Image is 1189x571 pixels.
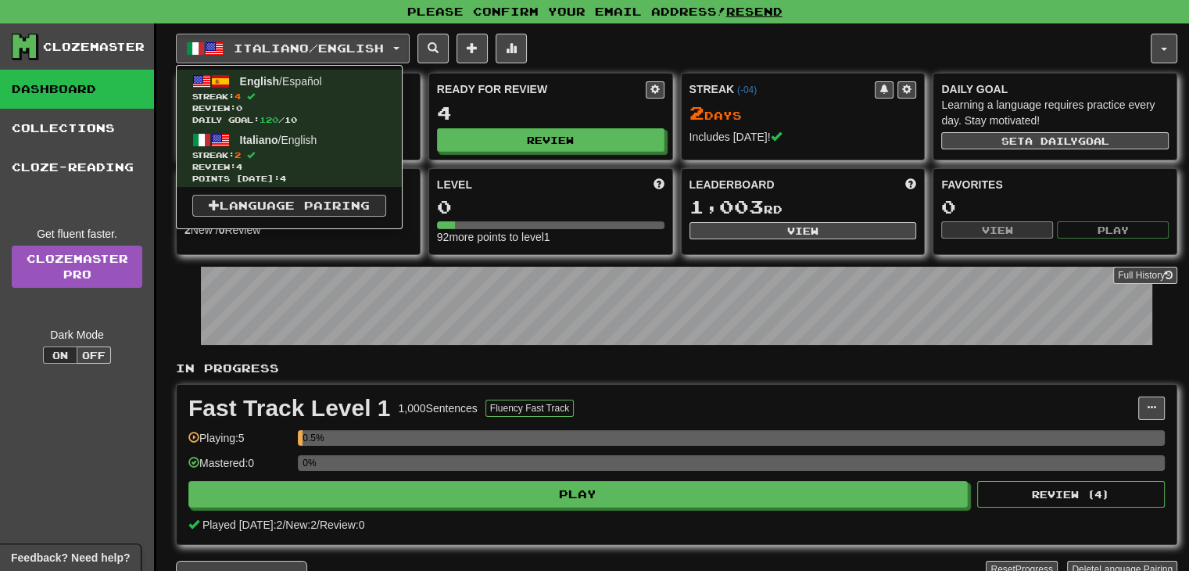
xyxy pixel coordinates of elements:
span: Daily Goal: / 10 [192,114,386,126]
span: 4 [235,92,241,101]
div: Favorites [941,177,1169,192]
a: ClozemasterPro [12,246,142,288]
div: New / Review [184,222,412,238]
a: Italiano/EnglishStreak:2 Review:4Points [DATE]:4 [177,128,402,187]
button: Fluency Fast Track [485,400,574,417]
a: Resend [726,5,783,18]
span: Italiano [240,134,278,146]
strong: 0 [219,224,225,236]
span: Review: 4 [192,161,386,173]
span: Score more points to level up [654,177,664,192]
span: / English [240,134,317,146]
button: Play [188,481,968,508]
span: Italiano / English [234,41,384,55]
span: Leaderboard [689,177,775,192]
div: Dark Mode [12,327,142,343]
p: In Progress [176,361,1177,376]
span: English [240,75,280,88]
span: New: 2 [285,519,317,531]
span: / Español [240,75,322,88]
div: Ready for Review [437,81,646,97]
div: 0 [941,197,1169,217]
span: / [317,519,320,531]
button: Search sentences [417,34,449,63]
div: Fast Track Level 1 [188,397,391,420]
button: Full History [1113,267,1177,284]
div: 0 [437,197,664,217]
span: Streak: [192,91,386,102]
div: 92 more points to level 1 [437,229,664,245]
span: Played [DATE]: 2 [202,519,282,531]
div: Playing: 5 [188,430,290,456]
div: 1,000 Sentences [399,400,478,416]
span: 1,003 [689,196,764,217]
a: Language Pairing [192,195,386,217]
button: Seta dailygoal [941,132,1169,149]
div: rd [689,197,917,217]
span: 120 [260,115,278,124]
div: Includes [DATE]! [689,129,917,145]
span: Streak: [192,149,386,161]
span: This week in points, UTC [905,177,916,192]
div: Get fluent faster. [12,226,142,242]
button: View [941,221,1053,239]
span: 2 [689,102,704,124]
span: Level [437,177,472,192]
span: Open feedback widget [11,550,130,566]
button: On [43,347,77,364]
div: 4 [437,103,664,123]
button: Italiano/English [176,34,410,63]
div: Day s [689,103,917,124]
button: Review [437,128,664,152]
strong: 2 [184,224,191,236]
a: (-04) [737,84,757,95]
button: Review (4) [977,481,1165,508]
span: Review: 0 [192,102,386,114]
div: Clozemaster [43,39,145,55]
button: View [689,222,917,239]
button: More stats [496,34,527,63]
button: Add sentence to collection [457,34,488,63]
div: Mastered: 0 [188,455,290,481]
a: English/EspañolStreak:4 Review:0Daily Goal:120/10 [177,70,402,128]
span: Points [DATE]: 4 [192,173,386,185]
span: Review: 0 [320,519,365,531]
span: / [282,519,285,531]
div: Streak [689,81,876,97]
button: Off [77,347,111,364]
span: a daily [1025,135,1078,146]
button: Play [1057,221,1169,239]
div: Daily Goal [941,81,1169,97]
div: Learning a language requires practice every day. Stay motivated! [941,97,1169,128]
span: 2 [235,150,241,160]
